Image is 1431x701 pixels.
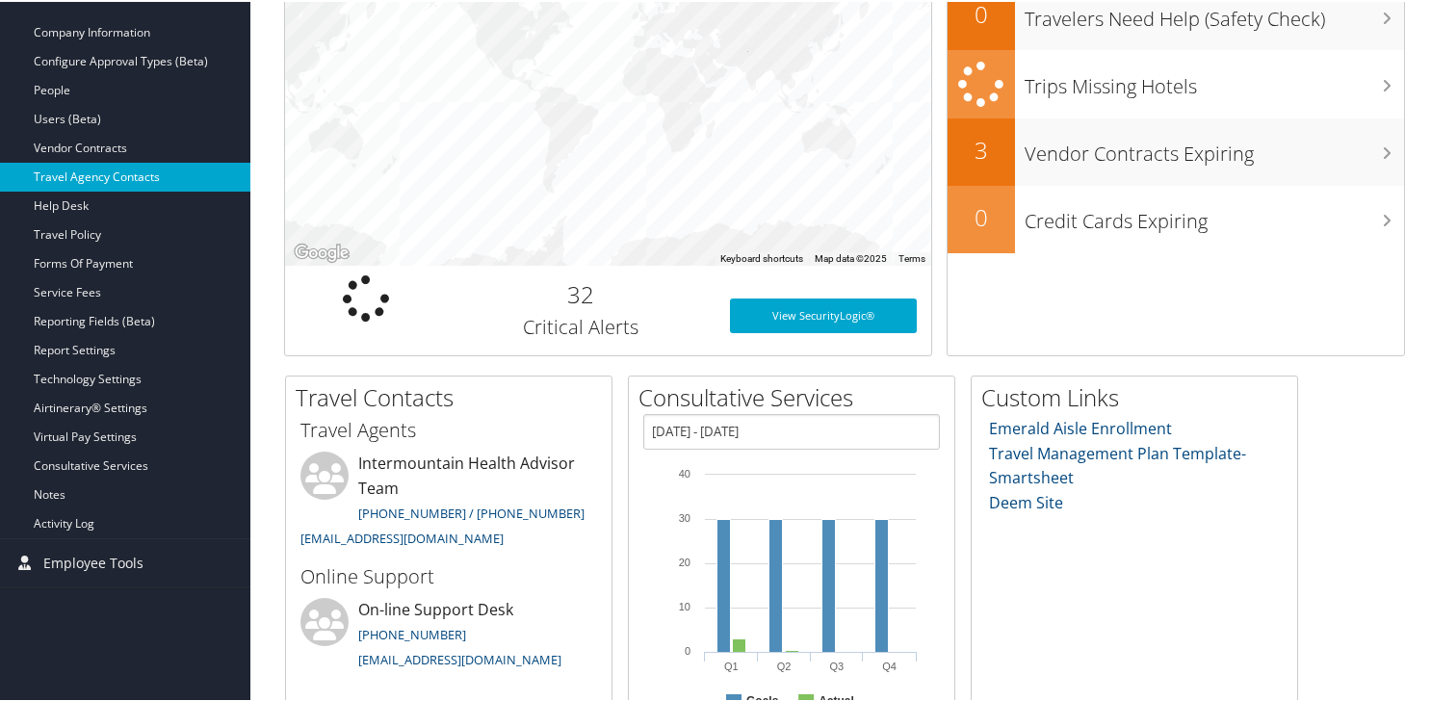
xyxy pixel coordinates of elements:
[777,659,792,670] text: Q2
[830,659,845,670] text: Q3
[981,379,1297,412] h2: Custom Links
[291,450,607,553] li: Intermountain Health Advisor Team
[358,624,466,641] a: [PHONE_NUMBER]
[948,132,1015,165] h2: 3
[948,117,1404,184] a: 3Vendor Contracts Expiring
[300,415,597,442] h3: Travel Agents
[679,466,690,478] tspan: 40
[679,599,690,610] tspan: 10
[358,649,561,666] a: [EMAIL_ADDRESS][DOMAIN_NAME]
[989,490,1063,511] a: Deem Site
[300,561,597,588] h3: Online Support
[638,379,954,412] h2: Consultative Services
[1025,129,1404,166] h3: Vendor Contracts Expiring
[989,441,1246,487] a: Travel Management Plan Template- Smartsheet
[948,48,1404,117] a: Trips Missing Hotels
[290,239,353,264] a: Open this area in Google Maps (opens a new window)
[720,250,803,264] button: Keyboard shortcuts
[291,596,607,675] li: On-line Support Desk
[724,659,739,670] text: Q1
[679,510,690,522] tspan: 30
[290,239,353,264] img: Google
[461,312,701,339] h3: Critical Alerts
[358,503,585,520] a: [PHONE_NUMBER] / [PHONE_NUMBER]
[685,643,690,655] tspan: 0
[948,184,1404,251] a: 0Credit Cards Expiring
[1025,196,1404,233] h3: Credit Cards Expiring
[296,379,611,412] h2: Travel Contacts
[300,528,504,545] a: [EMAIL_ADDRESS][DOMAIN_NAME]
[898,251,925,262] a: Terms (opens in new tab)
[882,659,897,670] text: Q4
[948,199,1015,232] h2: 0
[679,555,690,566] tspan: 20
[461,276,701,309] h2: 32
[1025,62,1404,98] h3: Trips Missing Hotels
[989,416,1172,437] a: Emerald Aisle Enrollment
[730,297,917,331] a: View SecurityLogic®
[43,537,143,585] span: Employee Tools
[815,251,887,262] span: Map data ©2025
